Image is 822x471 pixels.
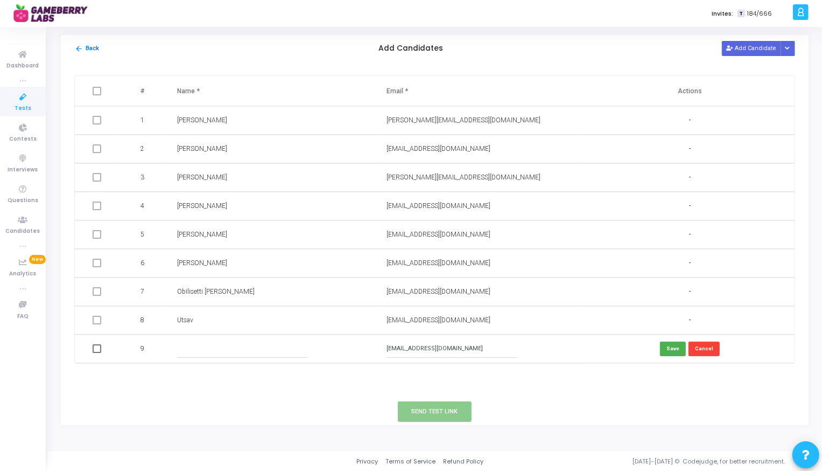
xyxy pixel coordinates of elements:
[443,457,483,466] a: Refund Policy
[121,76,166,106] th: #
[376,76,585,106] th: Email *
[74,44,100,54] button: Back
[177,259,227,267] span: [PERSON_NAME]
[177,202,227,210] span: [PERSON_NAME]
[9,135,37,144] span: Contests
[140,172,144,182] span: 3
[689,259,691,268] span: -
[387,231,490,238] span: [EMAIL_ADDRESS][DOMAIN_NAME]
[747,9,772,18] span: 184/666
[140,287,144,296] span: 7
[177,174,227,181] span: [PERSON_NAME]
[385,457,435,466] a: Terms of Service
[356,457,378,466] a: Privacy
[689,287,691,296] span: -
[689,202,691,211] span: -
[722,41,781,56] button: Add Candidate
[689,316,691,325] span: -
[689,116,691,125] span: -
[737,10,744,18] span: T
[781,41,796,56] div: Button group with nested dropdown
[387,174,540,181] span: [PERSON_NAME][EMAIL_ADDRESS][DOMAIN_NAME]
[177,316,193,324] span: Utsav
[398,401,472,421] button: Send Test Link
[387,288,490,295] span: [EMAIL_ADDRESS][DOMAIN_NAME]
[140,115,144,125] span: 1
[140,315,144,325] span: 8
[387,259,490,267] span: [EMAIL_ADDRESS][DOMAIN_NAME]
[387,316,490,324] span: [EMAIL_ADDRESS][DOMAIN_NAME]
[387,116,540,124] span: [PERSON_NAME][EMAIL_ADDRESS][DOMAIN_NAME]
[689,173,691,182] span: -
[177,231,227,238] span: [PERSON_NAME]
[17,312,29,321] span: FAQ
[483,457,809,466] div: [DATE]-[DATE] © Codejudge, for better recruitment.
[8,196,38,205] span: Questions
[10,269,37,279] span: Analytics
[387,145,490,153] span: [EMAIL_ADDRESS][DOMAIN_NAME]
[689,230,691,239] span: -
[177,116,227,124] span: [PERSON_NAME]
[29,255,46,264] span: New
[140,344,144,354] span: 9
[13,3,94,24] img: logo
[140,201,144,211] span: 4
[378,44,443,53] h5: Add Candidates
[6,227,40,236] span: Candidates
[166,76,376,106] th: Name *
[689,144,691,154] span: -
[712,9,733,18] label: Invites:
[177,288,255,295] span: Obilisetti [PERSON_NAME]
[387,202,490,210] span: [EMAIL_ADDRESS][DOMAIN_NAME]
[140,144,144,154] span: 2
[660,342,686,356] button: Save
[688,342,720,356] button: Cancel
[15,104,31,113] span: Tests
[585,76,795,106] th: Actions
[140,258,144,268] span: 6
[8,165,38,175] span: Interviews
[75,45,83,53] mat-icon: arrow_back
[7,61,39,71] span: Dashboard
[177,145,227,153] span: [PERSON_NAME]
[140,230,144,239] span: 5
